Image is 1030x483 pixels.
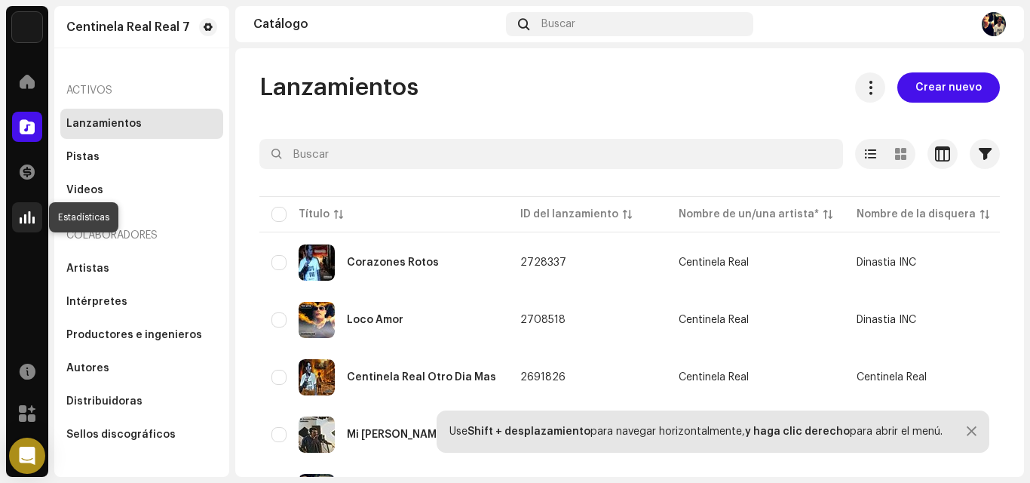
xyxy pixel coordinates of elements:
[66,21,190,33] div: Centinela Real Real 7
[467,426,590,437] strong: Shift + desplazamiento
[679,207,819,222] div: Nombre de un/una artista*
[60,320,223,350] re-m-nav-item: Productores e ingenieros
[897,72,1000,103] button: Crear nuevo
[299,302,335,338] img: 575860d1-039f-4f56-aa14-723716f7d761
[66,263,109,275] div: Artistas
[299,207,330,222] div: Título
[66,329,202,341] div: Productores e ingenieros
[60,217,223,254] re-a-nav-header: Colaboradores
[60,142,223,172] re-m-nav-item: Pistas
[60,254,223,284] re-m-nav-item: Artistas
[679,315,832,325] span: Centinela Real
[520,315,566,325] span: 2708518
[347,372,496,383] div: Centinela Real Otro Dia Mas
[253,18,500,30] div: Catálogo
[679,372,832,383] span: Centinela Real
[679,315,749,325] div: Centinela Real
[449,426,943,438] div: Use para navegar horizontalmente, para abrir el menú.
[60,175,223,205] re-m-nav-item: Videos
[259,139,843,169] input: Buscar
[259,72,418,103] span: Lanzamientos
[347,257,439,268] div: Corazones Rotos
[857,257,916,268] span: Dinastia INC
[9,438,45,474] div: Open Intercom Messenger
[60,353,223,383] re-m-nav-item: Autores
[66,151,100,163] div: Pistas
[299,245,335,281] img: d85e5dab-86bc-4b4e-b580-26b6200ba9f2
[66,429,176,441] div: Sellos discográficos
[541,18,575,30] span: Buscar
[857,207,976,222] div: Nombre de la disquera
[857,315,916,325] span: Dinastia INC
[679,372,749,383] div: Centinela Real
[347,429,496,440] div: Mi Corazón Sigue Latiendo
[60,420,223,450] re-m-nav-item: Sellos discográficos
[347,315,403,325] div: Loco Amor
[66,362,109,374] div: Autores
[982,12,1006,36] img: 3049a4aa-7041-41f3-94ee-a213518bea47
[12,12,42,42] img: 48257be4-38e1-423f-bf03-81300282f8d9
[915,72,982,103] span: Crear nuevo
[857,372,927,383] span: Centinela Real
[66,184,103,196] div: Videos
[679,257,749,268] div: Centinela Real
[520,257,566,268] span: 2728337
[299,417,335,453] img: 531e5f9b-4587-492b-9db9-3ae9cbf6dbba
[60,109,223,139] re-m-nav-item: Lanzamientos
[520,372,566,383] span: 2691826
[66,395,143,408] div: Distribuidoras
[66,118,142,130] div: Lanzamientos
[679,257,832,268] span: Centinela Real
[60,72,223,109] re-a-nav-header: Activos
[60,386,223,417] re-m-nav-item: Distribuidoras
[66,296,127,308] div: Intérpretes
[60,287,223,317] re-m-nav-item: Intérpretes
[520,207,618,222] div: ID del lanzamiento
[745,426,850,437] strong: y haga clic derecho
[299,359,335,395] img: 29de8b7e-9aa2-4675-ab7f-af3bd5b959b3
